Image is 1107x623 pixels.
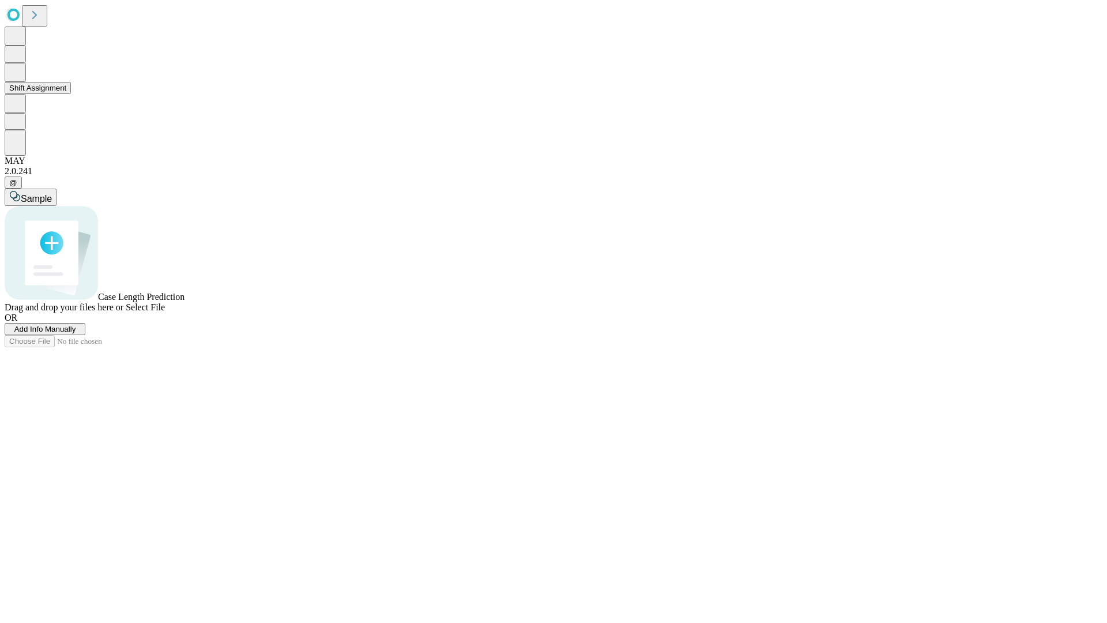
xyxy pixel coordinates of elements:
[5,302,123,312] span: Drag and drop your files here or
[5,313,17,322] span: OR
[5,177,22,189] button: @
[5,156,1102,166] div: MAY
[9,178,17,187] span: @
[5,189,57,206] button: Sample
[5,323,85,335] button: Add Info Manually
[14,325,76,333] span: Add Info Manually
[21,194,52,204] span: Sample
[98,292,184,302] span: Case Length Prediction
[5,82,71,94] button: Shift Assignment
[126,302,165,312] span: Select File
[5,166,1102,177] div: 2.0.241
